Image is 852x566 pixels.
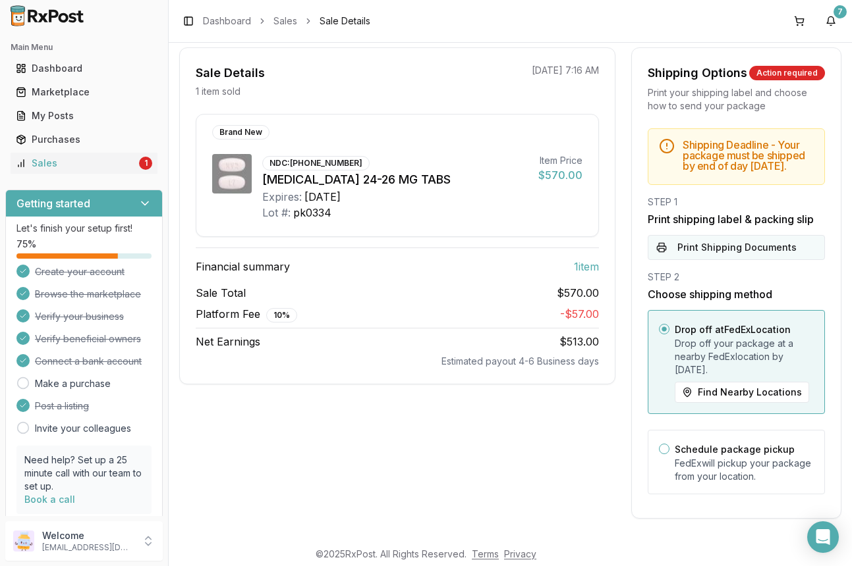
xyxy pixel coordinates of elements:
button: Dashboard [5,58,163,79]
div: [DATE] [304,189,341,205]
span: $513.00 [559,335,599,348]
span: $570.00 [557,285,599,301]
div: Brand New [212,125,270,140]
div: Action required [749,66,825,80]
div: 7 [834,5,847,18]
h2: Main Menu [11,42,157,53]
img: Entresto 24-26 MG TABS [212,154,252,193]
div: STEP 2 [648,270,825,284]
a: Purchases [11,128,157,151]
p: Need help? Set up a 25 minute call with our team to set up. [24,453,144,493]
h3: Getting started [16,195,90,211]
button: Print Shipping Documents [648,235,825,260]
div: Sale Details [196,64,265,82]
span: Connect a bank account [35,355,142,368]
div: Expires: [262,189,302,205]
div: My Posts [16,109,152,122]
div: $570.00 [538,167,582,183]
button: Find Nearby Locations [675,382,809,403]
span: Verify beneficial owners [35,332,141,346]
div: Sales [16,157,136,170]
a: Dashboard [11,57,157,80]
div: Shipping Options [648,64,747,82]
p: FedEx will pickup your package from your location. [675,457,814,483]
div: Item Price [538,154,582,167]
span: - $57.00 [560,307,599,321]
p: 1 item sold [196,85,241,98]
span: Platform Fee [196,306,297,322]
span: 1 item [574,259,599,274]
a: Terms [472,548,499,559]
span: Browse the marketplace [35,288,141,301]
span: Sale Details [320,14,370,28]
h5: Shipping Deadline - Your package must be shipped by end of day [DATE] . [683,140,814,171]
div: 10 % [266,308,297,322]
a: My Posts [11,104,157,128]
a: Book a call [24,494,75,505]
img: RxPost Logo [5,5,90,26]
span: Create your account [35,265,125,278]
a: Make a purchase [35,377,111,390]
p: Welcome [42,529,134,542]
span: Sale Total [196,285,246,301]
div: Lot #: [262,205,291,220]
div: pk0334 [293,205,331,220]
p: [EMAIL_ADDRESS][DOMAIN_NAME] [42,542,134,553]
p: [DATE] 7:16 AM [532,64,599,77]
a: Sales1 [11,151,157,175]
span: 75 % [16,238,36,251]
img: User avatar [13,530,34,552]
p: Drop off your package at a nearby FedEx location by [DATE] . [675,337,814,376]
a: Invite your colleagues [35,422,131,435]
h3: Choose shipping method [648,286,825,302]
nav: breadcrumb [203,14,370,28]
a: Privacy [504,548,536,559]
a: Dashboard [203,14,251,28]
div: STEP 1 [648,195,825,209]
label: Schedule package pickup [675,444,795,455]
a: Sales [273,14,297,28]
button: Purchases [5,129,163,150]
button: Marketplace [5,82,163,103]
label: Drop off at FedEx Location [675,324,791,335]
span: Financial summary [196,259,290,274]
button: My Posts [5,105,163,126]
div: 1 [139,157,152,170]
div: NDC: [PHONE_NUMBER] [262,156,370,170]
div: Marketplace [16,86,152,99]
div: Print your shipping label and choose how to send your package [648,86,825,113]
h3: Print shipping label & packing slip [648,211,825,227]
div: Purchases [16,133,152,146]
span: Verify your business [35,310,124,323]
button: 7 [820,11,841,32]
span: Post a listing [35,399,89,413]
span: Net Earnings [196,334,260,349]
p: Let's finish your setup first! [16,222,152,235]
div: Open Intercom Messenger [807,521,839,553]
div: Estimated payout 4-6 Business days [196,355,599,368]
a: Marketplace [11,80,157,104]
button: Sales1 [5,153,163,174]
div: [MEDICAL_DATA] 24-26 MG TABS [262,170,528,189]
div: Dashboard [16,62,152,75]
